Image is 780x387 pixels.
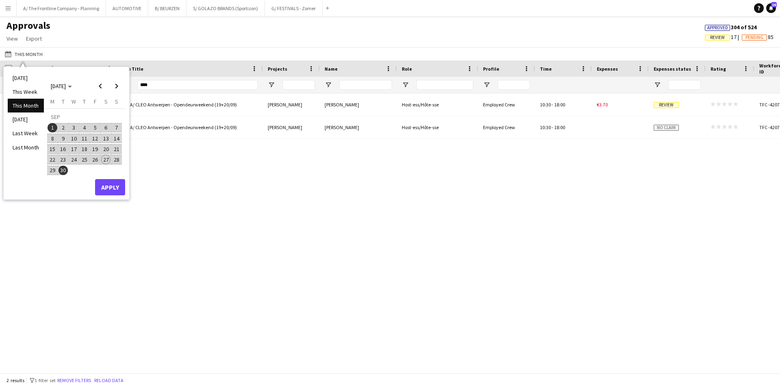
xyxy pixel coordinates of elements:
button: 04-09-2025 [79,122,90,133]
span: No claim [654,125,679,131]
button: 13-09-2025 [100,133,111,144]
button: 05-09-2025 [90,122,100,133]
li: This Week [8,85,44,99]
span: S [104,98,108,105]
span: 2 [58,123,68,133]
div: Host-ess/Hôte-sse [397,93,478,116]
button: 17-09-2025 [69,144,79,154]
span: 3 [69,123,79,133]
span: M [50,98,54,105]
span: 24 [69,155,79,164]
button: Open Filter Menu [483,81,490,89]
span: 16 [771,2,777,7]
span: Role [402,66,412,72]
span: 19 [90,144,100,154]
button: 28-09-2025 [111,154,122,165]
button: 22-09-2025 [47,154,58,165]
button: 27-09-2025 [100,154,111,165]
div: [PERSON_NAME] [263,93,320,116]
button: Reload data [93,376,125,385]
li: [DATE] [8,71,44,85]
input: Name Filter Input [339,80,392,90]
span: 16 [58,144,68,154]
span: 22 [48,155,57,164]
span: 30 [58,166,68,175]
span: - [552,102,553,108]
span: 1 [48,123,57,133]
a: A/ CLEO Antwerpen - Opendeurweekend (19+20/09) [123,102,237,108]
span: 17 [69,144,79,154]
span: 4 [80,123,89,133]
button: Open Filter Menu [325,81,332,89]
span: 8 [48,134,57,143]
button: Next month [108,78,125,94]
button: 23-09-2025 [58,154,68,165]
li: Last Month [8,141,44,154]
span: 10:30 [540,102,551,108]
span: 17 [705,33,742,41]
span: Employed Crew [483,102,515,108]
button: 15-09-2025 [47,144,58,154]
span: Review [710,35,725,40]
span: 26 [90,155,100,164]
a: View [3,33,21,44]
button: Previous month [92,78,108,94]
a: 16 [766,3,776,13]
span: 29 [48,166,57,175]
span: 27 [101,155,111,164]
span: Rating [711,66,726,72]
button: Open Filter Menu [654,81,661,89]
button: 08-09-2025 [47,133,58,144]
button: 11-09-2025 [79,133,90,144]
span: Employed Crew [483,124,515,130]
button: B/ BEURZEN [148,0,186,16]
span: 23 [58,155,68,164]
button: This Month [3,49,44,59]
span: 14 [112,134,121,143]
span: 11 [80,134,89,143]
span: Expenses status [654,66,691,72]
button: 16-09-2025 [58,144,68,154]
input: Expenses status Filter Input [668,80,701,90]
span: 15 [48,144,57,154]
span: Time [540,66,552,72]
button: A/ The Frontline Company - Planning [17,0,106,16]
button: Remove filters [56,376,93,385]
a: A/ CLEO Antwerpen - Opendeurweekend (19+20/09) [123,124,237,130]
span: Pending [745,35,763,40]
button: Open Filter Menu [268,81,275,89]
span: Job Title [123,66,143,72]
span: 18 [80,144,89,154]
span: Projects [268,66,287,72]
span: 18:00 [554,102,565,108]
button: G/ FESTIVALS - Zomer [265,0,323,16]
span: A/ CLEO Antwerpen - Opendeurweekend (19+20/09) [130,124,237,130]
button: 21-09-2025 [111,144,122,154]
input: Role Filter Input [416,80,473,90]
button: 01-09-2025 [47,122,58,133]
li: This Month [8,99,44,112]
span: €3.70 [597,102,608,108]
span: 1 filter set [35,377,56,383]
span: Profile [483,66,499,72]
button: 06-09-2025 [100,122,111,133]
button: Open Filter Menu [402,81,409,89]
button: 12-09-2025 [90,133,100,144]
button: 20-09-2025 [100,144,111,154]
button: 26-09-2025 [90,154,100,165]
a: Export [23,33,45,44]
button: Apply [95,179,125,195]
span: T [62,98,65,105]
button: 14-09-2025 [111,133,122,144]
button: 10-09-2025 [69,133,79,144]
span: F [94,98,97,105]
span: Approved [707,25,728,30]
span: - [552,124,553,130]
button: 24-09-2025 [69,154,79,165]
div: [PERSON_NAME] [320,116,397,138]
span: Date [17,66,28,72]
div: Host-ess/Hôte-sse [397,116,478,138]
span: 5 [90,123,100,133]
button: 25-09-2025 [79,154,90,165]
button: AUTOMOTIVE [106,0,148,16]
